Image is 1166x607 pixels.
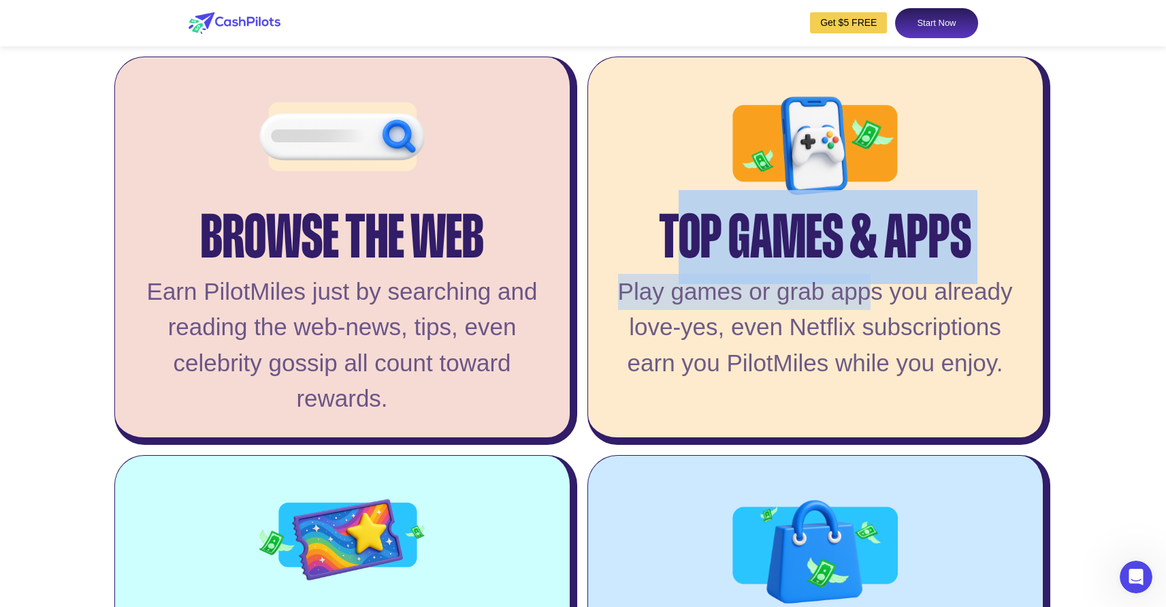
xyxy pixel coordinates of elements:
[609,274,1022,382] div: Play games or grab apps you already love-yes, even Netflix subscriptions earn you PilotMiles whil...
[732,78,898,224] img: offer
[201,190,484,254] div: Browse the Web
[189,12,280,34] img: logo
[259,78,425,210] img: offer
[135,274,549,417] div: Earn PilotMiles just by searching and reading the web-news, tips, even celebrity gossip all count...
[659,190,971,254] div: Top Games & Apps
[810,12,887,33] a: Get $5 FREE
[895,8,977,38] a: Start Now
[1120,561,1152,593] iframe: Intercom live chat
